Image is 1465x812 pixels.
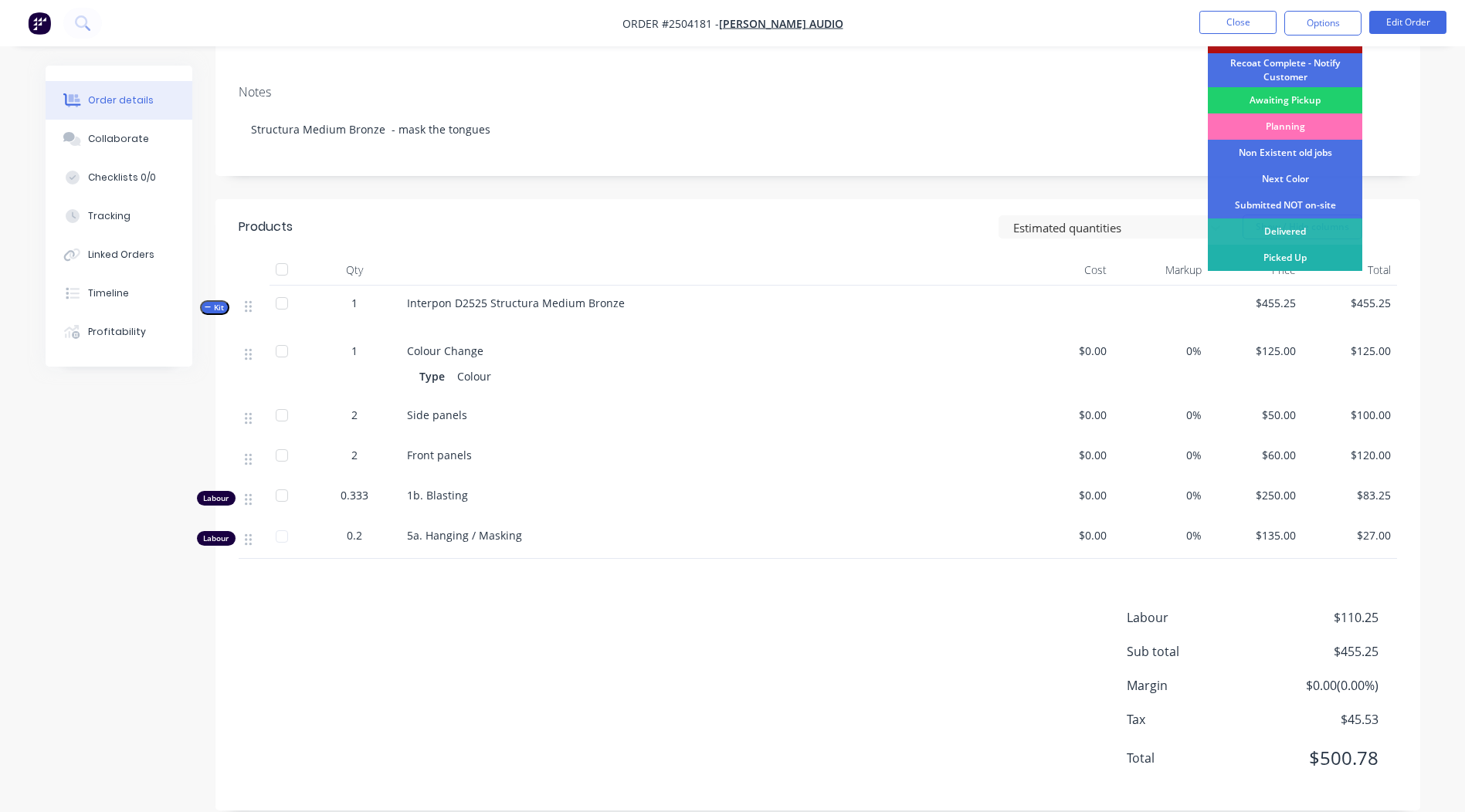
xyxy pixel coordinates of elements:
button: Collaborate [46,120,192,158]
span: 2 [351,407,358,423]
div: Planning [1208,113,1362,140]
button: Kit [200,300,229,315]
span: $0.00 [1025,447,1107,463]
img: Factory [28,12,51,35]
span: $60.00 [1214,447,1297,463]
button: Profitability [46,313,192,351]
span: 5a. Hanging / Masking [407,528,522,543]
div: Labour [197,491,236,506]
span: $125.00 [1308,343,1391,359]
span: $0.00 ( 0.00 %) [1263,676,1378,695]
div: Tracking [88,209,131,223]
span: $250.00 [1214,487,1297,503]
span: Side panels [407,408,467,422]
span: $135.00 [1214,527,1297,543]
span: Labour [1127,608,1264,627]
span: $45.53 [1263,710,1378,729]
span: 0.2 [347,527,362,543]
span: Margin [1127,676,1264,695]
span: $100.00 [1308,407,1391,423]
span: 0% [1119,343,1202,359]
span: $0.00 [1025,407,1107,423]
span: Front panels [407,448,472,462]
span: $0.00 [1025,527,1107,543]
span: 1b. Blasting [407,488,468,502]
div: Linked Orders [88,248,154,262]
div: Type [419,365,451,387]
span: Kit [205,302,225,313]
div: Markup [1113,255,1208,286]
span: Sub total [1127,642,1264,661]
div: Awaiting Pickup [1208,87,1362,113]
div: Structura Medium Bronze - mask the tongues [239,106,1397,153]
span: $0.00 [1025,487,1107,503]
span: $455.25 [1214,295,1297,311]
span: 0% [1119,527,1202,543]
button: Order details [46,81,192,120]
button: Edit Order [1369,11,1446,34]
span: 0% [1119,487,1202,503]
span: $27.00 [1308,527,1391,543]
span: 1 [351,343,358,359]
div: Qty [308,255,401,286]
span: $50.00 [1214,407,1297,423]
div: Submitted NOT on-site [1208,192,1362,218]
div: Picked Up [1208,245,1362,271]
div: Recoat Complete - Notify Customer [1208,53,1362,87]
div: Cost [1019,255,1114,286]
div: Delivered [1208,218,1362,245]
div: Notes [239,85,1397,100]
span: $0.00 [1025,343,1107,359]
div: Order details [88,93,154,107]
button: Timeline [46,274,192,313]
button: Close [1199,11,1277,34]
span: $83.25 [1308,487,1391,503]
span: 2 [351,447,358,463]
button: Tracking [46,197,192,235]
span: 1 [351,295,358,311]
span: Colour Change [407,343,483,358]
div: Timeline [88,286,129,300]
span: $110.25 [1263,608,1378,627]
span: $500.78 [1263,744,1378,772]
span: 0% [1119,447,1202,463]
span: Total [1127,749,1264,767]
span: $455.25 [1308,295,1391,311]
span: $455.25 [1263,642,1378,661]
div: Profitability [88,325,146,339]
a: [PERSON_NAME] Audio [719,16,843,31]
span: Tax [1127,710,1264,729]
span: Interpon D2525 Structura Medium Bronze [407,296,625,310]
span: $120.00 [1308,447,1391,463]
div: Collaborate [88,132,149,146]
span: 0% [1119,407,1202,423]
span: Order #2504181 - [622,16,719,31]
div: Labour [197,531,236,546]
span: $125.00 [1214,343,1297,359]
button: Options [1284,11,1362,36]
span: 0.333 [341,487,368,503]
div: Checklists 0/0 [88,171,156,184]
div: Non Existent old jobs [1208,140,1362,166]
button: Checklists 0/0 [46,158,192,197]
div: Next Color [1208,166,1362,192]
div: Colour [451,365,497,387]
button: Linked Orders [46,235,192,274]
div: Products [239,218,293,236]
